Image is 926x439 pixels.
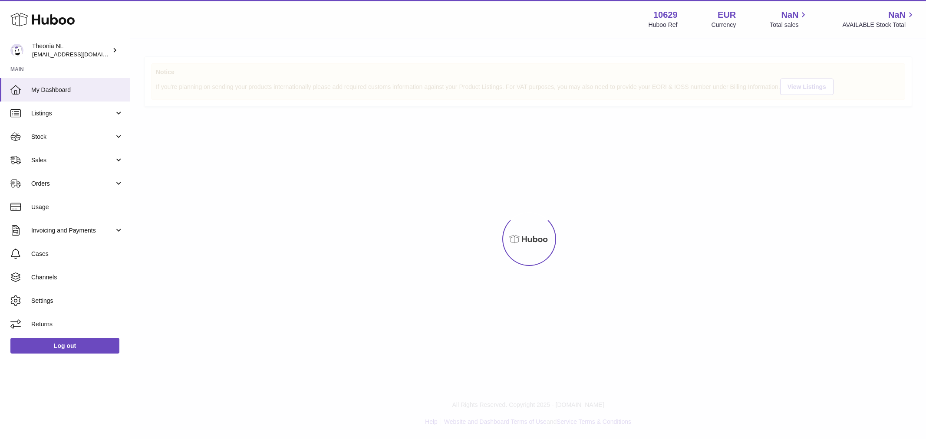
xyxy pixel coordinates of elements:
span: Sales [31,156,114,164]
strong: 10629 [653,9,678,21]
div: Theonia NL [32,42,110,59]
span: Cases [31,250,123,258]
div: Huboo Ref [649,21,678,29]
a: Log out [10,338,119,354]
a: NaN AVAILABLE Stock Total [842,9,916,29]
span: NaN [781,9,798,21]
span: Invoicing and Payments [31,226,114,235]
span: My Dashboard [31,86,123,94]
span: Total sales [770,21,808,29]
span: Usage [31,203,123,211]
span: Returns [31,320,123,328]
span: Orders [31,180,114,188]
div: Currency [712,21,736,29]
span: Channels [31,273,123,282]
span: AVAILABLE Stock Total [842,21,916,29]
span: Listings [31,109,114,118]
a: NaN Total sales [770,9,808,29]
span: [EMAIL_ADDRESS][DOMAIN_NAME] [32,51,128,58]
span: Settings [31,297,123,305]
strong: EUR [718,9,736,21]
img: info@wholesomegoods.eu [10,44,23,57]
span: NaN [888,9,906,21]
span: Stock [31,133,114,141]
